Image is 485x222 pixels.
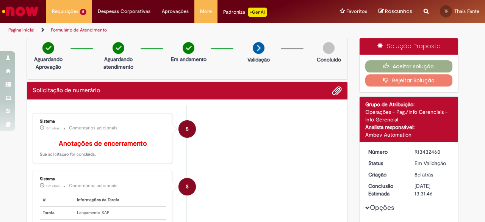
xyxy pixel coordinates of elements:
[98,8,150,15] span: Despesas Corporativas
[74,194,166,206] th: Informações da Tarefa
[33,87,100,94] h2: Solicitação de numerário Histórico de tíquete
[365,101,453,108] div: Grupo de Atribuição:
[42,42,54,54] img: check-circle-green.png
[40,194,74,206] th: #
[247,56,270,63] p: Validação
[59,139,147,148] b: Anotações de encerramento
[415,171,450,178] div: 20/08/2025 13:37:46
[45,184,59,188] time: 28/08/2025 10:03:09
[171,55,207,63] p: Em andamento
[360,38,458,55] div: Solução Proposta
[45,184,59,188] span: 13m atrás
[8,27,34,33] a: Página inicial
[363,182,409,197] dt: Conclusão Estimada
[45,126,59,131] time: 28/08/2025 10:03:11
[248,8,267,17] p: +GenAi
[332,86,342,96] button: Adicionar anexos
[365,60,453,72] button: Aceitar solução
[379,8,412,15] a: Rascunhos
[6,23,318,37] ul: Trilhas de página
[186,120,189,138] span: S
[80,9,86,15] span: 5
[183,42,194,54] img: check-circle-green.png
[52,8,78,15] span: Requisições
[40,177,166,181] div: Sistema
[415,148,450,156] div: R13432460
[69,183,117,189] small: Comentários adicionais
[69,125,117,131] small: Comentários adicionais
[253,42,264,54] img: arrow-next.png
[40,140,166,157] p: Sua solicitação foi concluída.
[385,8,412,15] span: Rascunhos
[40,119,166,124] div: Sistema
[178,120,196,138] div: System
[317,56,341,63] p: Concluído
[30,55,67,71] p: Aguardando Aprovação
[100,55,137,71] p: Aguardando atendimento
[223,8,267,17] div: Padroniza
[365,108,453,123] div: Operações - Pag./Info Gerenciais - Info Gerencial
[363,171,409,178] dt: Criação
[346,8,367,15] span: Favoritos
[444,9,448,14] span: TF
[200,8,212,15] span: More
[365,74,453,87] button: Rejeitar Solução
[40,206,74,219] th: Tarefa
[45,126,59,131] span: 13m atrás
[454,8,479,14] span: Thais Fante
[415,171,433,178] time: 20/08/2025 13:37:46
[74,206,166,219] td: Lançamento SAP
[415,159,450,167] div: Em Validação
[1,4,40,19] img: ServiceNow
[162,8,189,15] span: Aprovações
[323,42,335,54] img: img-circle-grey.png
[178,178,196,195] div: System
[186,178,189,196] span: S
[363,148,409,156] dt: Número
[363,159,409,167] dt: Status
[365,131,453,139] div: Ambev Automation
[415,171,433,178] span: 8d atrás
[365,123,453,131] div: Analista responsável:
[415,182,450,197] div: [DATE] 13:31:46
[113,42,124,54] img: check-circle-green.png
[51,27,107,33] a: Formulário de Atendimento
